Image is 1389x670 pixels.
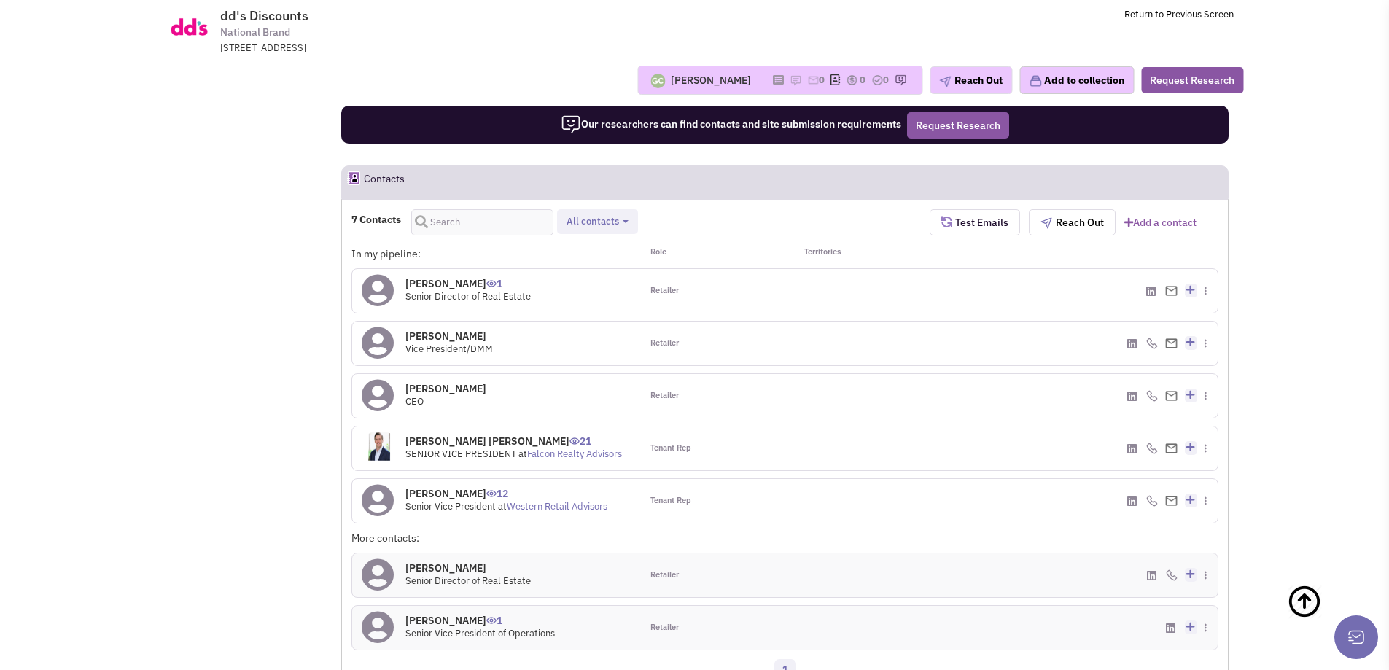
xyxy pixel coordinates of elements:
h4: [PERSON_NAME] [405,561,531,574]
img: Email%20Icon.png [1165,443,1178,453]
button: Reach Out [1029,209,1116,235]
span: Tenant Rep [650,443,691,454]
button: Request Research [1141,67,1243,93]
div: More contacts: [351,531,640,545]
img: 8mMxza9UE0SVjCBdzNmgxA.png [362,430,398,467]
button: Test Emails [930,209,1020,235]
button: Request Research [907,112,1009,139]
img: icon-phone.png [1146,338,1158,349]
span: Retailer [650,569,679,581]
span: 1 [486,603,502,627]
span: Tenant Rep [650,495,691,507]
span: 12 [486,476,508,500]
span: at [498,500,607,513]
span: Retailer [650,390,679,402]
a: Return to Previous Screen [1124,8,1234,20]
img: plane.png [939,76,951,87]
span: Senior Vice President of Operations [405,627,555,639]
img: icon-phone.png [1146,443,1158,454]
img: research-icon.png [895,74,906,86]
img: icon-collection-lavender.png [1029,74,1042,87]
span: Vice President/DMM [405,343,493,355]
div: [STREET_ADDRESS] [220,42,601,55]
img: Email%20Icon.png [1165,391,1178,400]
h2: Contacts [364,166,405,198]
h4: [PERSON_NAME] [PERSON_NAME] [405,435,622,448]
img: plane.png [1040,217,1052,229]
h4: [PERSON_NAME] [405,330,493,343]
input: Search [411,209,553,235]
span: 0 [819,74,825,86]
img: icon-phone.png [1146,390,1158,402]
img: icon-email-active-16.png [807,74,819,86]
img: icon-researcher-20.png [561,114,581,135]
span: Retailer [650,622,679,634]
img: Email%20Icon.png [1165,496,1178,505]
img: Email%20Icon.png [1165,338,1178,348]
h4: 7 Contacts [351,213,401,226]
span: Senior Director of Real Estate [405,574,531,587]
span: Retailer [650,285,679,297]
a: Western Retail Advisors [507,500,607,513]
button: Reach Out [930,66,1012,94]
img: icon-phone.png [1166,569,1178,581]
button: All contacts [562,214,633,230]
span: 0 [860,74,865,86]
h4: [PERSON_NAME] [405,614,555,627]
div: Territories [785,246,930,261]
img: icon-UserInteraction.png [486,617,497,624]
h4: [PERSON_NAME] [405,277,531,290]
span: 1 [486,266,502,290]
img: TaskCount.png [871,74,883,86]
span: All contacts [567,215,619,227]
a: Back To Top [1287,569,1360,664]
img: icon-UserInteraction.png [486,490,497,497]
span: 21 [569,424,591,448]
div: In my pipeline: [351,246,640,261]
button: Add to collection [1019,66,1134,94]
a: Falcon Realty Advisors [527,448,622,460]
span: CEO [405,395,424,408]
a: Add a contact [1124,215,1197,230]
span: at [518,448,622,460]
span: 0 [883,74,889,86]
span: SENIOR VICE PRESIDENT [405,448,516,460]
span: dd's Discounts [220,7,308,24]
h4: [PERSON_NAME] [405,382,486,395]
div: [PERSON_NAME] [671,73,751,87]
img: icon-phone.png [1146,495,1158,507]
img: icon-dealamount.png [846,74,857,86]
span: National Brand [220,25,290,40]
img: Email%20Icon.png [1165,286,1178,295]
span: Our researchers can find contacts and site submission requirements [561,117,901,131]
h4: [PERSON_NAME] [405,487,607,500]
span: Test Emails [952,216,1008,229]
span: Senior Director of Real Estate [405,290,531,303]
div: Role [641,246,785,261]
span: Senior Vice President [405,500,496,513]
img: icon-UserInteraction.png [486,280,497,287]
img: icon-note.png [790,74,801,86]
img: icon-UserInteraction.png [569,437,580,445]
span: Retailer [650,338,679,349]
